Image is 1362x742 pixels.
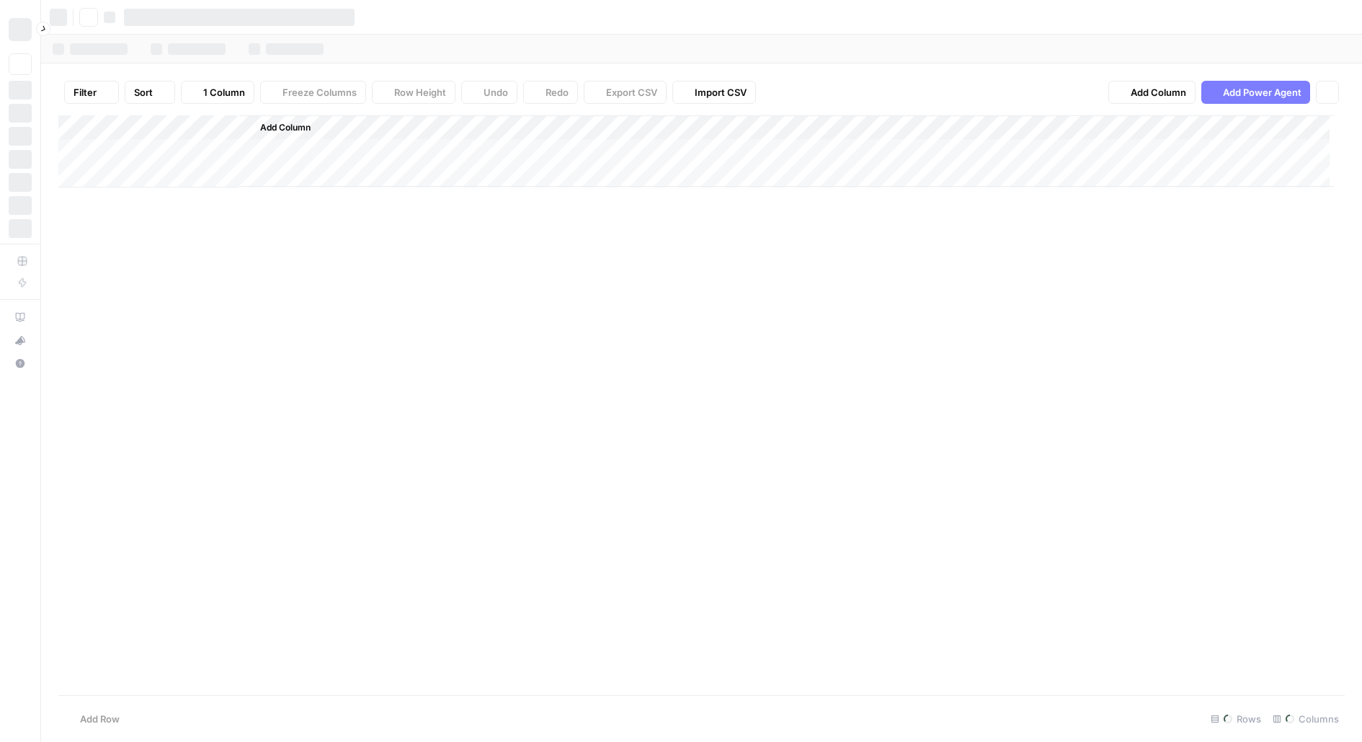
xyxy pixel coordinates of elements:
button: Help + Support [9,352,32,375]
span: Add Column [1131,85,1186,100]
div: What's new? [9,330,31,351]
button: Add Column [1108,81,1196,104]
button: Redo [523,81,578,104]
button: What's new? [9,329,32,352]
div: Rows [1205,707,1267,730]
div: Columns [1267,707,1345,730]
button: Export CSV [584,81,667,104]
a: AirOps Academy [9,306,32,329]
span: Add Column [260,121,311,134]
span: Sort [134,85,153,100]
button: Import CSV [672,81,756,104]
span: Freeze Columns [282,85,357,100]
span: Undo [484,85,508,100]
button: Add Row [58,707,128,730]
button: 1 Column [181,81,254,104]
button: Add Power Agent [1201,81,1310,104]
button: Undo [461,81,517,104]
span: Import CSV [695,85,747,100]
button: Row Height [372,81,455,104]
span: Redo [546,85,569,100]
span: Add Row [80,712,120,726]
button: Sort [125,81,175,104]
button: Freeze Columns [260,81,366,104]
span: Row Height [394,85,446,100]
span: 1 Column [203,85,245,100]
span: Filter [74,85,97,100]
button: Filter [64,81,119,104]
span: Export CSV [606,85,657,100]
span: Add Power Agent [1223,85,1301,100]
button: Add Column [241,118,316,137]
